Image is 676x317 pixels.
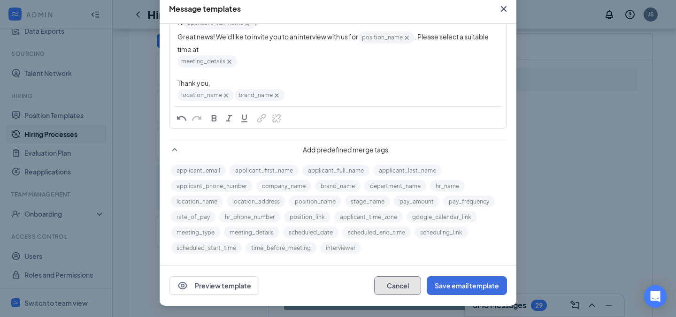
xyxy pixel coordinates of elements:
button: applicant_full_name [302,165,369,176]
span: . Please select a suitable time at [177,32,490,53]
button: Save email template [427,276,507,295]
button: Link [254,112,269,126]
svg: Cross [273,91,281,99]
button: brand_name [315,180,361,192]
button: scheduling_link [415,226,468,238]
div: Edit text [170,12,506,106]
button: applicant_first_name [230,165,299,176]
button: location_address [227,196,285,207]
button: time_before_meeting [246,242,316,254]
button: hr_name [430,180,465,192]
button: rate_of_pay [171,211,215,223]
button: Bold [207,112,222,126]
button: Remove Link [269,112,284,126]
button: applicant_last_name [373,165,442,176]
button: meeting_details [224,226,279,238]
svg: SmallChevronUp [169,144,180,155]
button: applicant_time_zone [334,211,403,223]
button: interviewer [320,242,361,254]
div: Message templates [169,4,241,14]
button: position_name [289,196,341,207]
span: Add predefined merge tags [184,145,507,154]
svg: Eye [177,280,188,291]
button: Cancel [374,276,421,295]
span: position_name‌‌‌‌ [358,31,415,44]
button: company_name [256,180,311,192]
button: location_name [171,196,223,207]
svg: Cross [403,34,411,42]
button: scheduled_date [283,226,338,238]
svg: Cross [222,91,230,99]
button: stage_name [345,196,390,207]
button: google_calendar_link [407,211,477,223]
span: meeting_details‌‌‌‌ [177,55,237,68]
button: meeting_type [171,226,220,238]
button: Redo [189,112,204,126]
button: Underline [237,112,252,126]
button: EyePreview template [169,276,259,295]
button: applicant_phone_number [171,180,253,192]
span: Thank you, [177,79,210,87]
svg: Cross [243,20,251,28]
button: position_link [284,211,330,223]
button: Italic [222,112,237,126]
button: department_name [364,180,426,192]
button: scheduled_end_time [342,226,411,238]
button: applicant_email [171,165,226,176]
div: Open Intercom Messenger [644,285,667,308]
button: Undo [174,112,189,126]
button: pay_frequency [443,196,495,207]
span: Great news! We'd like to invite you to an interview with us for [177,32,358,41]
div: Add predefined merge tags [169,140,507,155]
span: location_name‌‌‌‌ [177,89,234,101]
button: hr_phone_number [219,211,280,223]
span: brand_name‌‌‌‌ [235,89,284,101]
button: scheduled_start_time [171,242,242,254]
svg: Cross [498,3,509,15]
button: pay_amount [394,196,439,207]
svg: Cross [225,58,233,66]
